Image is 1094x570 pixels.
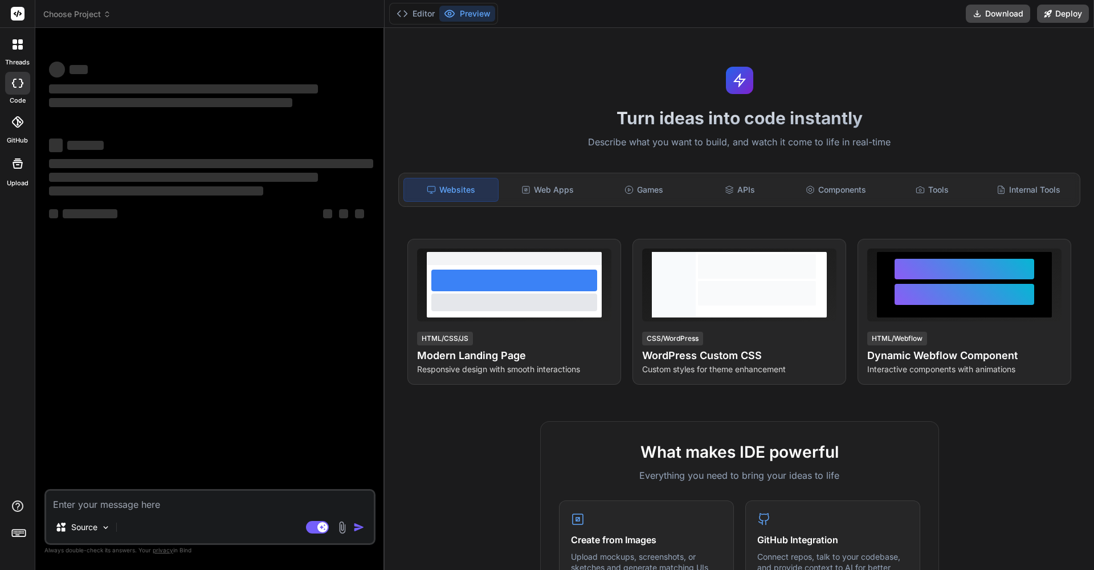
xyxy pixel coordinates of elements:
[67,141,104,150] span: ‌
[339,209,348,218] span: ‌
[981,178,1075,202] div: Internal Tools
[391,135,1087,150] p: Describe what you want to build, and watch it come to life in real-time
[49,139,63,152] span: ‌
[10,96,26,105] label: code
[417,364,611,375] p: Responsive design with smooth interactions
[757,533,908,547] h4: GitHub Integration
[49,62,65,78] span: ‌
[70,65,88,74] span: ‌
[71,522,97,533] p: Source
[559,440,920,464] h2: What makes IDE powerful
[867,332,927,345] div: HTML/Webflow
[642,364,836,375] p: Custom styles for theme enhancement
[403,178,499,202] div: Websites
[571,533,722,547] h4: Create from Images
[867,364,1062,375] p: Interactive components with animations
[323,209,332,218] span: ‌
[1037,5,1089,23] button: Deploy
[642,348,836,364] h4: WordPress Custom CSS
[101,523,111,532] img: Pick Models
[417,332,473,345] div: HTML/CSS/JS
[49,186,263,196] span: ‌
[7,136,28,145] label: GitHub
[7,178,28,188] label: Upload
[501,178,595,202] div: Web Apps
[885,178,979,202] div: Tools
[49,159,373,168] span: ‌
[49,173,318,182] span: ‌
[5,58,30,67] label: threads
[597,178,691,202] div: Games
[353,522,365,533] img: icon
[867,348,1062,364] h4: Dynamic Webflow Component
[49,98,292,107] span: ‌
[336,521,349,534] img: attachment
[559,469,920,482] p: Everything you need to bring your ideas to life
[355,209,364,218] span: ‌
[392,6,439,22] button: Editor
[417,348,611,364] h4: Modern Landing Page
[49,209,58,218] span: ‌
[391,108,1087,128] h1: Turn ideas into code instantly
[693,178,787,202] div: APIs
[49,84,318,93] span: ‌
[44,545,375,556] p: Always double-check its answers. Your in Bind
[439,6,495,22] button: Preview
[63,209,117,218] span: ‌
[789,178,883,202] div: Components
[642,332,703,345] div: CSS/WordPress
[966,5,1030,23] button: Download
[43,9,111,20] span: Choose Project
[153,547,173,553] span: privacy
